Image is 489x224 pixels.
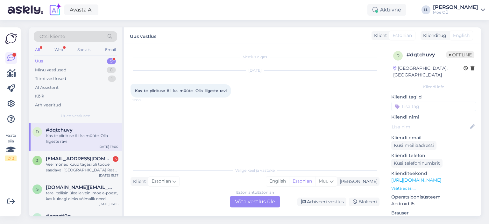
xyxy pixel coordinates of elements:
div: Klienditugi [421,32,448,39]
div: Moe OÜ [433,10,478,15]
div: Vestlus algas [131,54,379,60]
span: Uued vestlused [61,113,90,119]
span: Estonian [152,178,171,185]
div: All [34,46,41,54]
span: English [453,32,470,39]
span: 17:00 [132,98,156,103]
span: jargo.pytsep@gmail.com [46,156,112,162]
span: j [36,158,38,163]
div: 5 [107,58,116,64]
p: Kliendi telefon [391,152,476,159]
div: AI Assistent [35,84,59,91]
p: Android 15 [391,200,476,207]
label: Uus vestlus [130,31,156,40]
span: Estonian [393,32,412,39]
span: d [396,53,400,58]
div: Kas te piirituse õli ka müüte. Olla liigeste ravi [46,133,118,144]
div: Web [53,46,64,54]
div: Klient [372,32,387,39]
div: Email [104,46,117,54]
span: d [36,129,39,134]
p: Klienditeekond [391,170,476,177]
div: Socials [76,46,92,54]
div: [GEOGRAPHIC_DATA], [GEOGRAPHIC_DATA] [393,65,464,78]
span: s.aasma.sa@gmail.com [46,184,112,190]
span: Kas te piirituse õli ka müüte. Olla liigeste ravi [135,88,227,93]
a: [URL][DOMAIN_NAME] [391,177,441,183]
div: tere ! tellisin üleeile veini moe e-poest, kas kuidagi oleks võimalik need [PERSON_NAME] saada? [46,190,118,202]
div: # dqtchuvy [407,51,446,59]
div: [PERSON_NAME] [433,5,478,10]
div: Küsi telefoninumbrit [391,159,443,168]
div: Aktiivne [367,4,406,16]
div: Blokeeri [349,198,379,206]
span: e [36,215,39,220]
img: Askly Logo [5,33,17,45]
div: Vaata siia [5,133,17,161]
p: Operatsioonisüsteem [391,194,476,200]
input: Lisa tag [391,102,476,111]
div: LL [422,5,430,14]
span: #ecqetj0g [46,213,71,219]
div: [DATE] [131,68,379,73]
p: Kliendi nimi [391,114,476,120]
div: Minu vestlused [35,67,67,73]
a: [PERSON_NAME]Moe OÜ [433,5,485,15]
span: Muu [319,178,329,184]
a: Avasta AI [64,4,98,15]
div: Klient [131,178,146,185]
img: explore-ai [48,3,62,17]
div: 0 [107,67,116,73]
div: 3 [113,156,118,162]
div: [PERSON_NAME] [337,178,378,185]
p: Vaata edasi ... [391,185,476,191]
div: English [266,177,289,186]
div: Valige keel ja vastake [131,168,379,173]
div: Tiimi vestlused [35,76,66,82]
div: [DATE] 17:00 [98,144,118,149]
div: Arhiveeri vestlus [297,198,346,206]
div: 1 [108,76,116,82]
div: Estonian to Estonian [236,190,274,195]
span: Otsi kliente [39,33,65,40]
div: Küsi meiliaadressi [391,141,436,150]
p: Kliendi tag'id [391,94,476,100]
p: Kliendi email [391,134,476,141]
span: s [36,187,39,191]
div: [DATE] 15:37 [99,173,118,178]
div: Kõik [35,93,44,99]
div: Võta vestlus üle [230,196,280,207]
p: Brauser [391,210,476,216]
span: Offline [446,51,474,58]
div: Kliendi info [391,84,476,90]
div: Veel mõned kuud tagasi oli toode saadaval [GEOGRAPHIC_DATA] Raadi Selveris, kuid [PERSON_NAME] po... [46,162,118,173]
div: 2 / 3 [5,155,17,161]
input: Lisa nimi [392,123,469,130]
span: #dqtchuvy [46,127,73,133]
div: Estonian [289,177,315,186]
div: Uus [35,58,43,64]
div: [DATE] 16:05 [99,202,118,206]
div: Arhiveeritud [35,102,61,108]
